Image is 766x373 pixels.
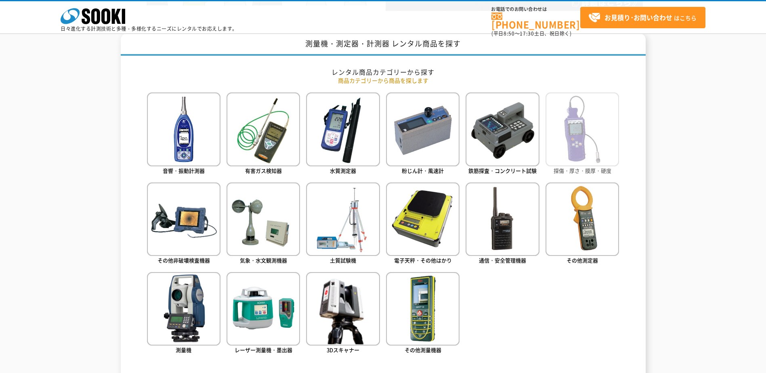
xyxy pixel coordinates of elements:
span: (平日 ～ 土日、祝日除く) [491,30,571,37]
span: 8:50 [504,30,515,37]
a: 電子天秤・その他はかり [386,182,460,266]
img: その他測量機器 [386,272,460,346]
p: 商品カテゴリーから商品を探します [147,76,619,85]
span: 鉄筋探査・コンクリート試験 [468,167,537,174]
a: 探傷・厚さ・膜厚・硬度 [546,92,619,176]
span: 測量機 [176,346,191,354]
span: レーザー測量機・墨出器 [235,346,292,354]
p: 日々進化する計測技術と多種・多様化するニーズにレンタルでお応えします。 [61,26,237,31]
span: 17:30 [520,30,534,37]
span: 有害ガス検知器 [245,167,282,174]
a: 粉じん計・風速計 [386,92,460,176]
a: その他測定器 [546,182,619,266]
a: 3Dスキャナー [306,272,380,356]
h1: 測量機・測定器・計測器 レンタル商品を探す [121,34,646,56]
strong: お見積り･お問い合わせ [604,13,672,22]
img: 3Dスキャナー [306,272,380,346]
img: 鉄筋探査・コンクリート試験 [466,92,539,166]
a: 鉄筋探査・コンクリート試験 [466,92,539,176]
a: その他測量機器 [386,272,460,356]
a: その他非破壊検査機器 [147,182,220,266]
a: 測量機 [147,272,220,356]
img: 気象・水文観測機器 [227,182,300,256]
span: その他測量機器 [405,346,441,354]
span: 3Dスキャナー [327,346,359,354]
span: 探傷・厚さ・膜厚・硬度 [554,167,611,174]
img: 通信・安全管理機器 [466,182,539,256]
span: 音響・振動計測器 [163,167,205,174]
img: 電子天秤・その他はかり [386,182,460,256]
img: 水質測定器 [306,92,380,166]
img: 測量機 [147,272,220,346]
span: はこちら [588,12,697,24]
a: 音響・振動計測器 [147,92,220,176]
img: 音響・振動計測器 [147,92,220,166]
img: 土質試験機 [306,182,380,256]
span: 気象・水文観測機器 [240,256,287,264]
span: お電話でのお問い合わせは [491,7,580,12]
a: 通信・安全管理機器 [466,182,539,266]
a: [PHONE_NUMBER] [491,13,580,29]
a: お見積り･お問い合わせはこちら [580,7,705,28]
span: 水質測定器 [330,167,356,174]
img: 粉じん計・風速計 [386,92,460,166]
img: その他測定器 [546,182,619,256]
span: 電子天秤・その他はかり [394,256,452,264]
h2: レンタル商品カテゴリーから探す [147,68,619,76]
a: 気象・水文観測機器 [227,182,300,266]
img: レーザー測量機・墨出器 [227,272,300,346]
span: 粉じん計・風速計 [402,167,444,174]
a: 土質試験機 [306,182,380,266]
a: レーザー測量機・墨出器 [227,272,300,356]
img: その他非破壊検査機器 [147,182,220,256]
span: 土質試験機 [330,256,356,264]
span: その他非破壊検査機器 [157,256,210,264]
a: 水質測定器 [306,92,380,176]
span: 通信・安全管理機器 [479,256,526,264]
a: 有害ガス検知器 [227,92,300,176]
img: 有害ガス検知器 [227,92,300,166]
img: 探傷・厚さ・膜厚・硬度 [546,92,619,166]
span: その他測定器 [567,256,598,264]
